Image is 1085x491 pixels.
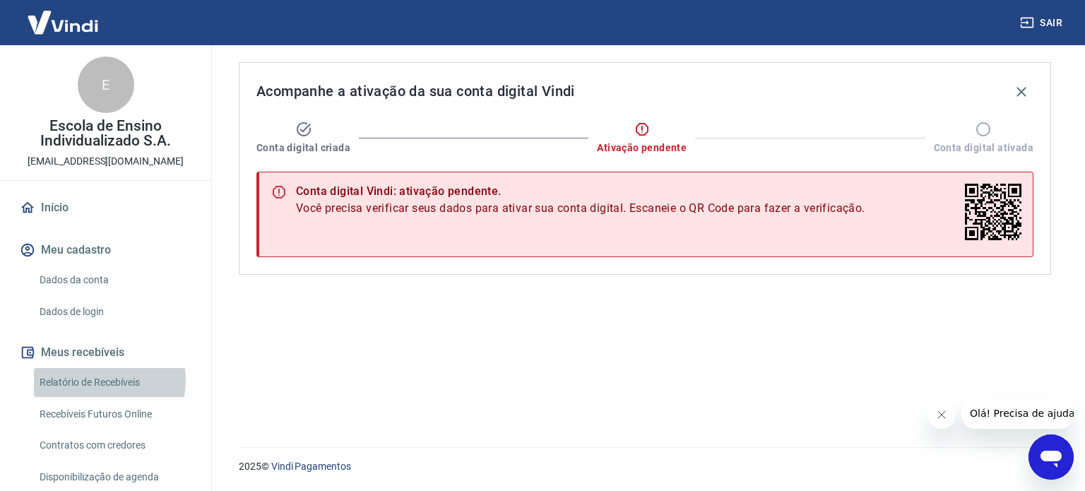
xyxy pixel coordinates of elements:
[934,141,1033,155] span: Conta digital ativada
[78,57,134,113] div: E
[961,398,1074,429] iframe: Mensagem da empresa
[256,80,575,102] span: Acompanhe a ativação da sua conta digital Vindi
[17,1,109,44] img: Vindi
[597,141,687,155] span: Ativação pendente
[17,337,194,368] button: Meus recebíveis
[34,431,194,460] a: Contratos com credores
[296,183,865,200] div: Conta digital Vindi: ativação pendente.
[239,459,1051,474] p: 2025 ©
[34,400,194,429] a: Recebíveis Futuros Online
[34,368,194,397] a: Relatório de Recebíveis
[927,401,956,429] iframe: Fechar mensagem
[17,192,194,223] a: Início
[296,200,865,217] span: Você precisa verificar seus dados para ativar sua conta digital. Escaneie o QR Code para fazer a ...
[1017,10,1068,36] button: Sair
[271,461,351,472] a: Vindi Pagamentos
[256,141,350,155] span: Conta digital criada
[8,10,119,21] span: Olá! Precisa de ajuda?
[17,235,194,266] button: Meu cadastro
[1028,434,1074,480] iframe: Botão para abrir a janela de mensagens
[28,154,184,169] p: [EMAIL_ADDRESS][DOMAIN_NAME]
[34,297,194,326] a: Dados de login
[11,119,200,148] p: Escola de Ensino Individualizado S.A.
[34,266,194,295] a: Dados da conta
